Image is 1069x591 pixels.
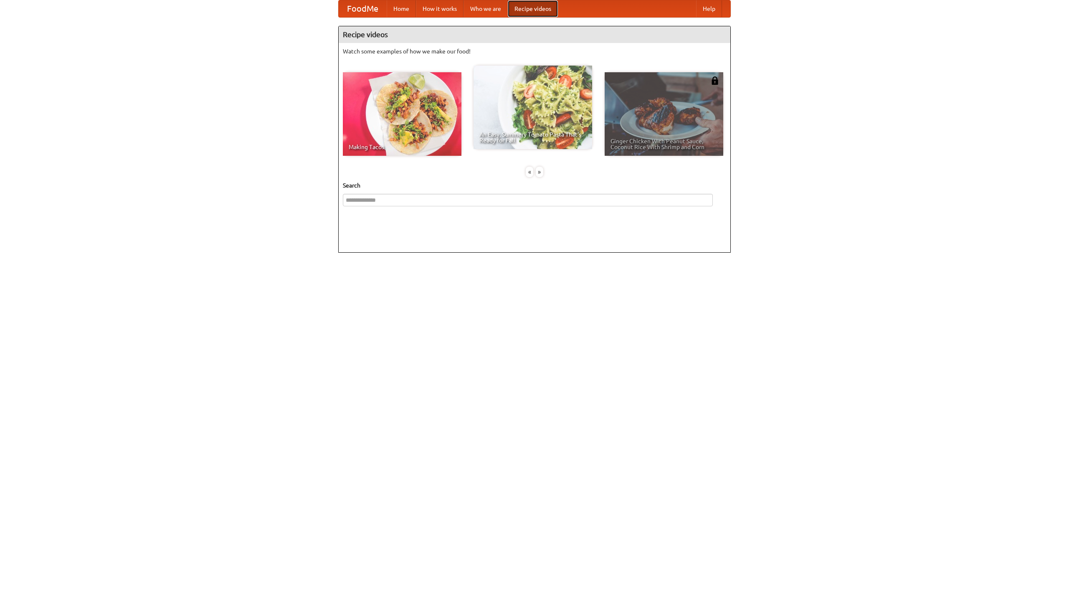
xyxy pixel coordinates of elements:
a: Who we are [464,0,508,17]
a: Recipe videos [508,0,558,17]
h5: Search [343,181,726,190]
a: Making Tacos [343,72,461,156]
a: An Easy, Summery Tomato Pasta That's Ready for Fall [474,66,592,149]
a: Home [387,0,416,17]
div: « [526,167,533,177]
a: How it works [416,0,464,17]
span: An Easy, Summery Tomato Pasta That's Ready for Fall [479,132,586,143]
h4: Recipe videos [339,26,730,43]
a: FoodMe [339,0,387,17]
div: » [536,167,543,177]
span: Making Tacos [349,144,456,150]
img: 483408.png [711,76,719,85]
p: Watch some examples of how we make our food! [343,47,726,56]
a: Help [696,0,722,17]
